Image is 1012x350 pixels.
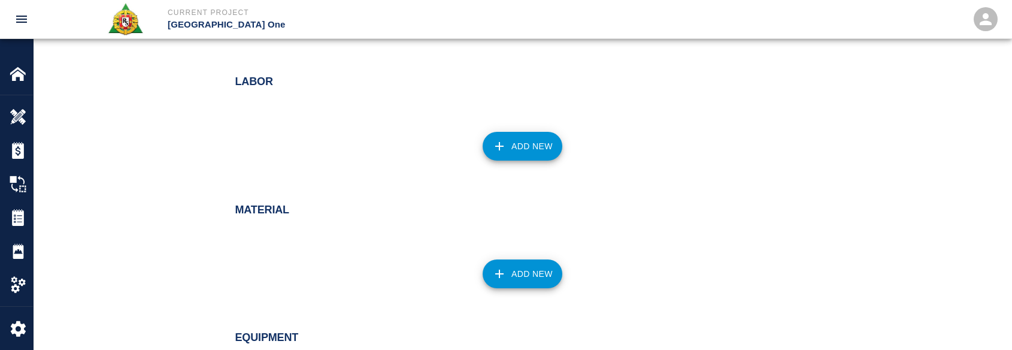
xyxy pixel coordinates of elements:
button: Add New [483,260,562,288]
button: open drawer [7,5,36,34]
p: Current Project [168,7,571,18]
img: Roger & Sons Concrete [107,2,144,36]
button: Add New [483,132,562,161]
h2: Labor [235,76,810,89]
h2: Material [235,204,810,217]
h2: Equipment [235,331,810,345]
iframe: Chat Widget [952,292,1012,350]
p: [GEOGRAPHIC_DATA] One [168,18,571,32]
